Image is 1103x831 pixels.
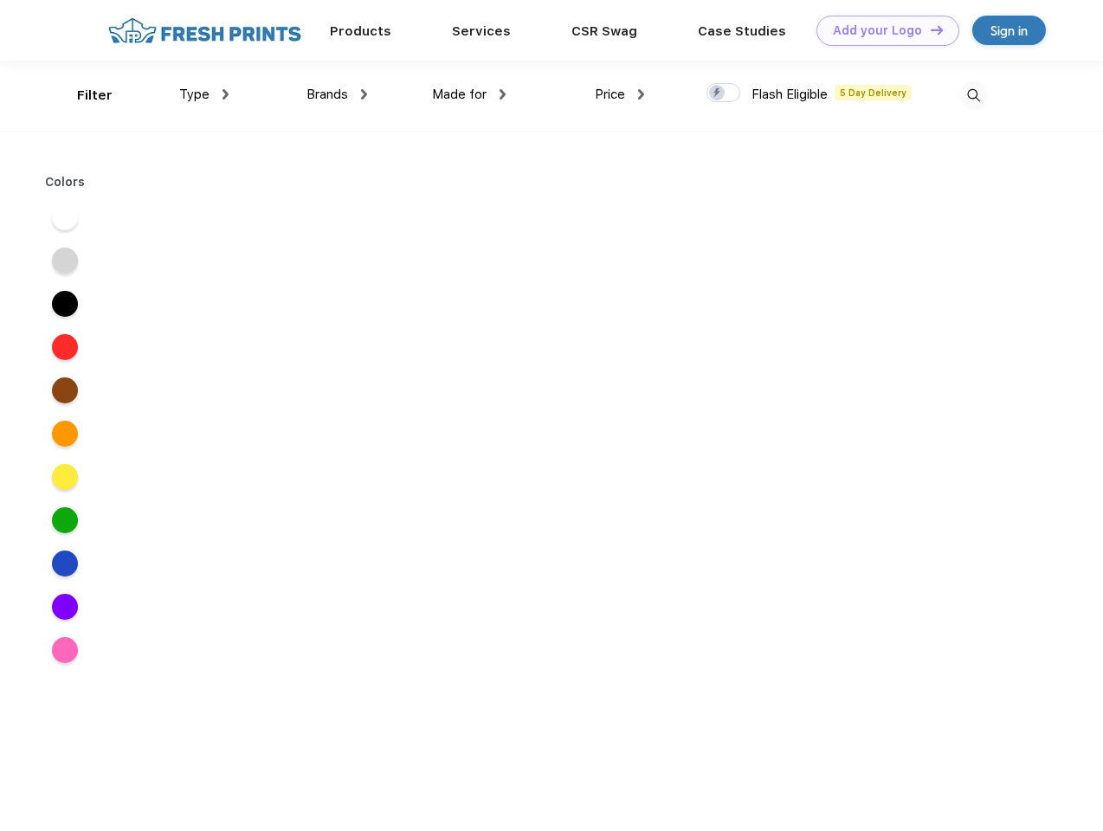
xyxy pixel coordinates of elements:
img: dropdown.png [638,89,644,100]
a: Products [330,23,391,39]
div: Sign in [990,21,1028,41]
div: Add your Logo [833,23,922,38]
span: Brands [306,87,348,102]
span: Made for [432,87,487,102]
img: desktop_search.svg [959,81,988,110]
div: Colors [32,173,99,191]
span: Type [179,87,210,102]
img: dropdown.png [223,89,229,100]
span: Flash Eligible [751,87,828,102]
span: Price [595,87,625,102]
img: DT [931,25,943,35]
span: 5 Day Delivery [835,85,912,100]
img: dropdown.png [500,89,506,100]
a: Sign in [972,16,1046,45]
div: Filter [77,86,113,106]
img: dropdown.png [361,89,367,100]
img: fo%20logo%202.webp [103,16,306,46]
